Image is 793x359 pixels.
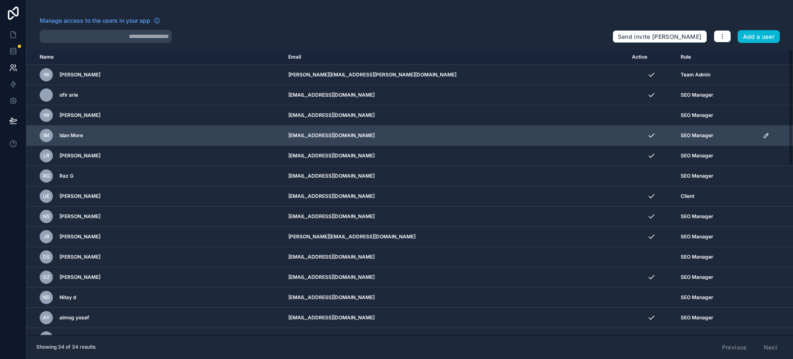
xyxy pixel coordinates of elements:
[26,50,793,335] div: scrollable content
[681,294,713,301] span: SEO Manager
[283,50,627,65] th: Email
[43,294,50,301] span: Nd
[283,126,627,146] td: [EMAIL_ADDRESS][DOMAIN_NAME]
[43,112,50,119] span: iw
[43,173,50,179] span: RG
[43,254,50,260] span: DS
[59,274,100,281] span: [PERSON_NAME]
[59,112,100,119] span: [PERSON_NAME]
[283,85,627,105] td: [EMAIL_ADDRESS][DOMAIN_NAME]
[59,92,78,98] span: ofir arie
[283,207,627,227] td: [EMAIL_ADDRESS][DOMAIN_NAME]
[59,152,100,159] span: [PERSON_NAME]
[283,146,627,166] td: [EMAIL_ADDRESS][DOMAIN_NAME]
[59,71,100,78] span: [PERSON_NAME]
[676,50,758,65] th: Role
[283,186,627,207] td: [EMAIL_ADDRESS][DOMAIN_NAME]
[59,335,79,341] span: matar m
[59,233,100,240] span: [PERSON_NAME]
[59,314,89,321] span: almog yosef
[40,17,160,25] a: Manage access to the users in your app
[738,30,780,43] button: Add a user
[59,173,74,179] span: Raz G
[283,227,627,247] td: [PERSON_NAME][EMAIL_ADDRESS][DOMAIN_NAME]
[681,71,710,78] span: Team Admin
[681,112,713,119] span: SEO Manager
[681,314,713,321] span: SEO Manager
[36,344,95,350] span: Showing 34 of 34 results
[43,314,50,321] span: ay
[681,92,713,98] span: SEO Manager
[42,335,51,341] span: mm
[283,247,627,267] td: [EMAIL_ADDRESS][DOMAIN_NAME]
[43,71,50,78] span: iw
[283,166,627,186] td: [EMAIL_ADDRESS][DOMAIN_NAME]
[40,17,150,25] span: Manage access to the users in your app
[59,213,100,220] span: [PERSON_NAME]
[59,294,76,301] span: Nitay d
[43,233,50,240] span: JR
[681,173,713,179] span: SEO Manager
[681,193,694,200] span: Client
[283,288,627,308] td: [EMAIL_ADDRESS][DOMAIN_NAME]
[681,233,713,240] span: SEO Manager
[627,50,676,65] th: Active
[681,152,713,159] span: SEO Manager
[43,193,50,200] span: ue
[681,274,713,281] span: SEO Manager
[43,132,49,139] span: IM
[26,50,283,65] th: Name
[283,105,627,126] td: [EMAIL_ADDRESS][DOMAIN_NAME]
[43,274,50,281] span: GZ
[283,328,627,348] td: [EMAIL_ADDRESS][DOMAIN_NAME]
[283,65,627,85] td: [PERSON_NAME][EMAIL_ADDRESS][PERSON_NAME][DOMAIN_NAME]
[681,335,713,341] span: SEO Manager
[283,308,627,328] td: [EMAIL_ADDRESS][DOMAIN_NAME]
[43,213,50,220] span: nS
[283,267,627,288] td: [EMAIL_ADDRESS][DOMAIN_NAME]
[613,30,707,43] button: Send invite [PERSON_NAME]
[681,254,713,260] span: SEO Manager
[681,132,713,139] span: SEO Manager
[43,152,50,159] span: lr
[59,193,100,200] span: [PERSON_NAME]
[681,213,713,220] span: SEO Manager
[59,132,83,139] span: Idan More
[59,254,100,260] span: [PERSON_NAME]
